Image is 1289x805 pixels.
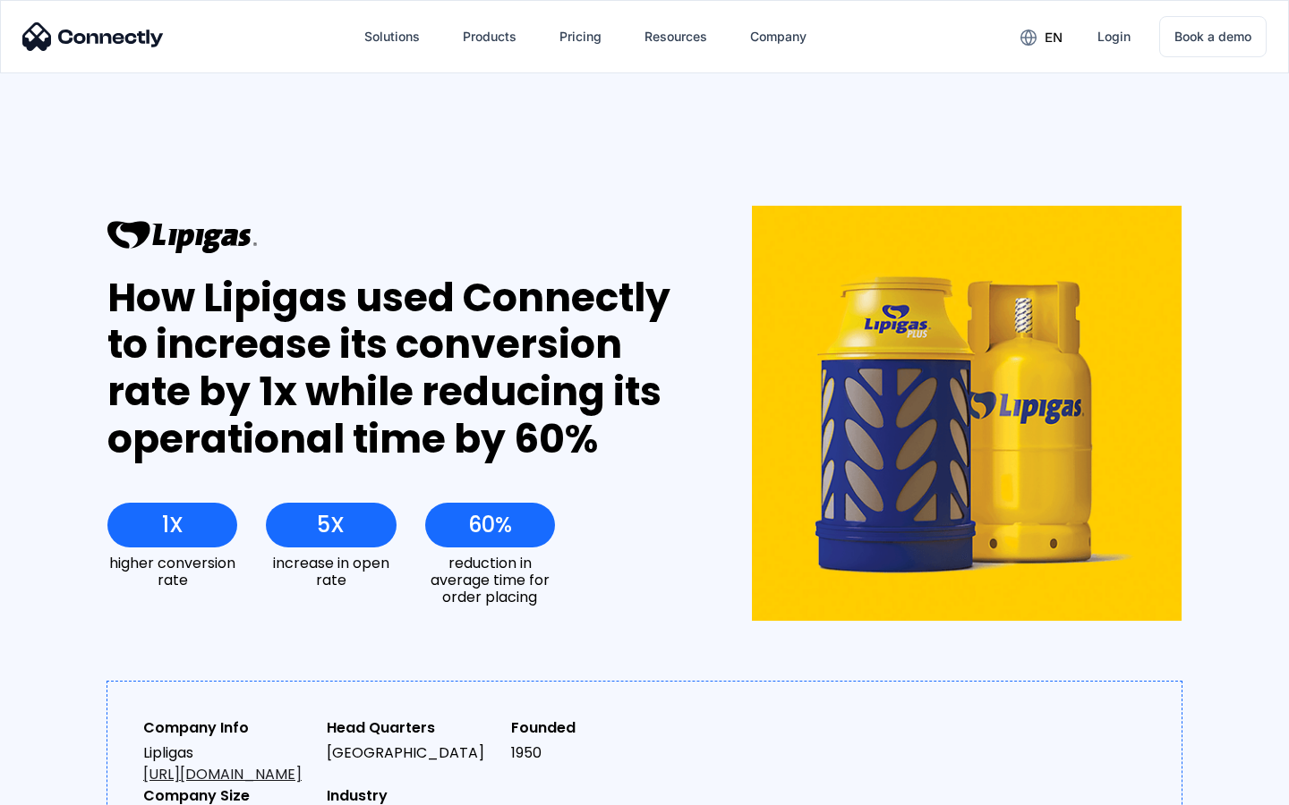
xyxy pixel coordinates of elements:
div: Login [1097,24,1131,49]
div: reduction in average time for order placing [425,555,555,606]
ul: Language list [36,774,107,799]
div: How Lipigas used Connectly to increase its conversion rate by 1x while reducing its operational t... [107,275,687,463]
div: Resources [644,24,707,49]
a: [URL][DOMAIN_NAME] [143,764,302,784]
div: Pricing [559,24,602,49]
div: [GEOGRAPHIC_DATA] [327,742,496,764]
div: Products [463,24,516,49]
div: 5X [317,513,345,538]
a: Pricing [545,15,616,58]
aside: Language selected: English [18,774,107,799]
div: Company [750,24,807,49]
a: Book a demo [1159,16,1267,57]
div: Founded [511,717,680,739]
div: en [1045,25,1063,50]
div: higher conversion rate [107,555,237,589]
div: Company Info [143,717,312,739]
img: Connectly Logo [22,22,164,51]
div: 1950 [511,742,680,764]
div: increase in open rate [266,555,396,589]
div: 1X [162,513,184,538]
a: Login [1083,15,1145,58]
div: 60% [468,513,512,538]
div: Lipligas [143,742,312,785]
div: Head Quarters [327,717,496,739]
div: Solutions [364,24,420,49]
